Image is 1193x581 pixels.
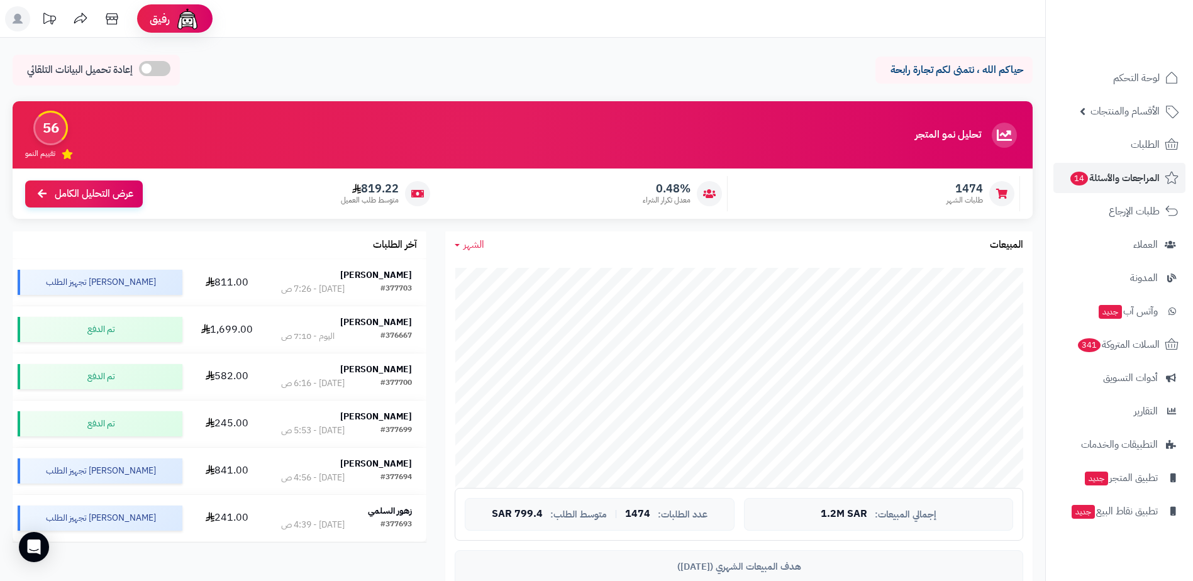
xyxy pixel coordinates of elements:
span: المراجعات والأسئلة [1069,169,1160,187]
td: 241.00 [187,495,267,541]
span: جديد [1099,305,1122,319]
div: تم الدفع [18,411,182,436]
div: اليوم - 7:10 ص [281,330,335,343]
span: عدد الطلبات: [658,509,707,520]
span: إعادة تحميل البيانات التلقائي [27,63,133,77]
div: [PERSON_NAME] تجهيز الطلب [18,506,182,531]
span: تطبيق المتجر [1084,469,1158,487]
span: تقييم النمو [25,148,55,159]
td: 245.00 [187,401,267,447]
span: 1474 [625,509,650,520]
span: الطلبات [1131,136,1160,153]
a: طلبات الإرجاع [1053,196,1185,226]
a: أدوات التسويق [1053,363,1185,393]
div: تم الدفع [18,317,182,342]
span: عرض التحليل الكامل [55,187,133,201]
td: 811.00 [187,259,267,306]
h3: تحليل نمو المتجر [915,130,981,141]
span: | [614,509,618,519]
span: السلات المتروكة [1077,336,1160,353]
span: الأقسام والمنتجات [1090,102,1160,120]
a: وآتس آبجديد [1053,296,1185,326]
span: أدوات التسويق [1103,369,1158,387]
span: متوسط الطلب: [550,509,607,520]
span: الشهر [463,237,484,252]
div: #377694 [380,472,412,484]
span: رفيق [150,11,170,26]
div: [PERSON_NAME] تجهيز الطلب [18,458,182,484]
td: 1,699.00 [187,306,267,353]
a: الشهر [455,238,484,252]
span: وآتس آب [1097,302,1158,320]
p: حياكم الله ، نتمنى لكم تجارة رابحة [885,63,1023,77]
strong: [PERSON_NAME] [340,363,412,376]
div: [PERSON_NAME] تجهيز الطلب [18,270,182,295]
span: معدل تكرار الشراء [643,195,691,206]
a: تحديثات المنصة [33,6,65,35]
a: المراجعات والأسئلة14 [1053,163,1185,193]
div: هدف المبيعات الشهري ([DATE]) [465,560,1013,573]
div: [DATE] - 7:26 ص [281,283,345,296]
a: العملاء [1053,230,1185,260]
span: 819.22 [341,182,399,196]
strong: [PERSON_NAME] [340,457,412,470]
span: 0.48% [643,182,691,196]
a: عرض التحليل الكامل [25,180,143,207]
td: 841.00 [187,448,267,494]
span: لوحة التحكم [1113,69,1160,87]
div: [DATE] - 6:16 ص [281,377,345,390]
a: لوحة التحكم [1053,63,1185,93]
strong: [PERSON_NAME] [340,268,412,282]
span: التطبيقات والخدمات [1081,436,1158,453]
a: التطبيقات والخدمات [1053,429,1185,460]
div: #377703 [380,283,412,296]
span: التقارير [1134,402,1158,420]
span: تطبيق نقاط البيع [1070,502,1158,520]
strong: [PERSON_NAME] [340,316,412,329]
span: 1.2M SAR [821,509,867,520]
span: المدونة [1130,269,1158,287]
strong: [PERSON_NAME] [340,410,412,423]
div: تم الدفع [18,364,182,389]
div: #376667 [380,330,412,343]
strong: زهور السلمي [368,504,412,517]
div: #377700 [380,377,412,390]
span: إجمالي المبيعات: [875,509,936,520]
span: جديد [1072,505,1095,519]
span: 341 [1078,338,1101,352]
a: السلات المتروكة341 [1053,329,1185,360]
a: التقارير [1053,396,1185,426]
span: 1474 [946,182,983,196]
h3: المبيعات [990,240,1023,251]
img: ai-face.png [175,6,200,31]
span: جديد [1085,472,1108,485]
a: الطلبات [1053,130,1185,160]
span: طلبات الإرجاع [1109,202,1160,220]
h3: آخر الطلبات [373,240,417,251]
span: 799.4 SAR [492,509,543,520]
a: تطبيق نقاط البيعجديد [1053,496,1185,526]
span: 14 [1070,172,1088,185]
span: العملاء [1133,236,1158,253]
a: المدونة [1053,263,1185,293]
td: 582.00 [187,353,267,400]
span: متوسط طلب العميل [341,195,399,206]
div: [DATE] - 5:53 ص [281,424,345,437]
span: طلبات الشهر [946,195,983,206]
div: #377693 [380,519,412,531]
div: [DATE] - 4:56 ص [281,472,345,484]
div: #377699 [380,424,412,437]
div: Open Intercom Messenger [19,532,49,562]
div: [DATE] - 4:39 ص [281,519,345,531]
a: تطبيق المتجرجديد [1053,463,1185,493]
